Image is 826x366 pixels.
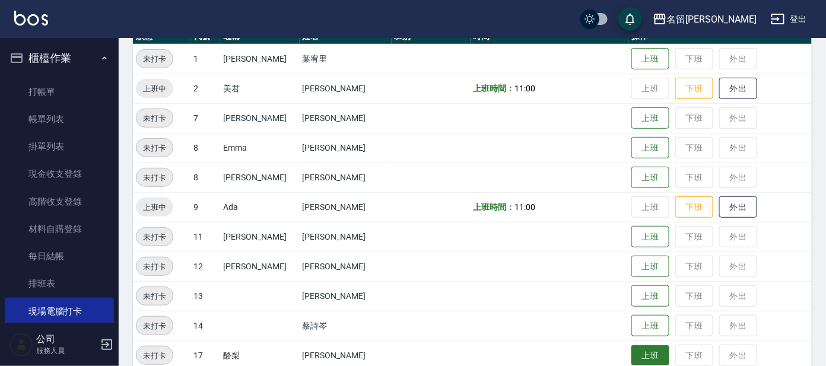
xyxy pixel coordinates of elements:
button: 外出 [719,196,757,218]
span: 11:00 [515,202,536,212]
a: 現場電腦打卡 [5,298,114,325]
td: 12 [190,252,220,281]
td: [PERSON_NAME] [220,252,299,281]
a: 排班表 [5,270,114,297]
button: 上班 [631,107,669,129]
td: [PERSON_NAME] [220,163,299,192]
span: 未打卡 [136,260,173,273]
button: 上班 [631,48,669,70]
td: [PERSON_NAME] [220,44,299,74]
span: 11:00 [515,84,536,93]
a: 每日結帳 [5,243,114,270]
button: 名留[PERSON_NAME] [648,7,761,31]
button: 上班 [631,345,669,366]
td: 8 [190,163,220,192]
a: 帳單列表 [5,106,114,133]
button: 登出 [766,8,812,30]
td: [PERSON_NAME] [300,192,392,222]
td: 8 [190,133,220,163]
button: 上班 [631,226,669,248]
a: 掛單列表 [5,133,114,160]
button: 上班 [631,256,669,278]
td: [PERSON_NAME] [300,281,392,311]
button: 上班 [631,137,669,159]
td: 美君 [220,74,299,103]
h5: 公司 [36,333,97,345]
img: Person [9,333,33,357]
button: 外出 [719,78,757,100]
b: 上班時間： [474,84,515,93]
b: 上班時間： [474,202,515,212]
a: 材料自購登錄 [5,215,114,243]
span: 未打卡 [136,320,173,332]
span: 上班中 [136,201,173,214]
button: 下班 [675,196,713,218]
td: [PERSON_NAME] [220,222,299,252]
td: Emma [220,133,299,163]
span: 上班中 [136,82,173,95]
td: Ada [220,192,299,222]
td: 13 [190,281,220,311]
button: 下班 [675,78,713,100]
span: 未打卡 [136,290,173,303]
span: 未打卡 [136,142,173,154]
button: 上班 [631,285,669,307]
td: 7 [190,103,220,133]
button: save [618,7,642,31]
td: [PERSON_NAME] [300,74,392,103]
td: [PERSON_NAME] [220,103,299,133]
td: 9 [190,192,220,222]
span: 未打卡 [136,171,173,184]
a: 現金收支登錄 [5,160,114,187]
a: 高階收支登錄 [5,188,114,215]
img: Logo [14,11,48,26]
span: 未打卡 [136,53,173,65]
td: [PERSON_NAME] [300,222,392,252]
button: 上班 [631,315,669,337]
td: [PERSON_NAME] [300,252,392,281]
span: 未打卡 [136,349,173,362]
button: 上班 [631,167,669,189]
td: 11 [190,222,220,252]
td: 2 [190,74,220,103]
a: 打帳單 [5,78,114,106]
td: [PERSON_NAME] [300,163,392,192]
td: 14 [190,311,220,340]
button: 櫃檯作業 [5,43,114,74]
div: 名留[PERSON_NAME] [667,12,757,27]
span: 未打卡 [136,231,173,243]
p: 服務人員 [36,345,97,356]
td: 葉宥里 [300,44,392,74]
td: 蔡詩岑 [300,311,392,340]
span: 未打卡 [136,112,173,125]
td: [PERSON_NAME] [300,103,392,133]
td: 1 [190,44,220,74]
td: [PERSON_NAME] [300,133,392,163]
